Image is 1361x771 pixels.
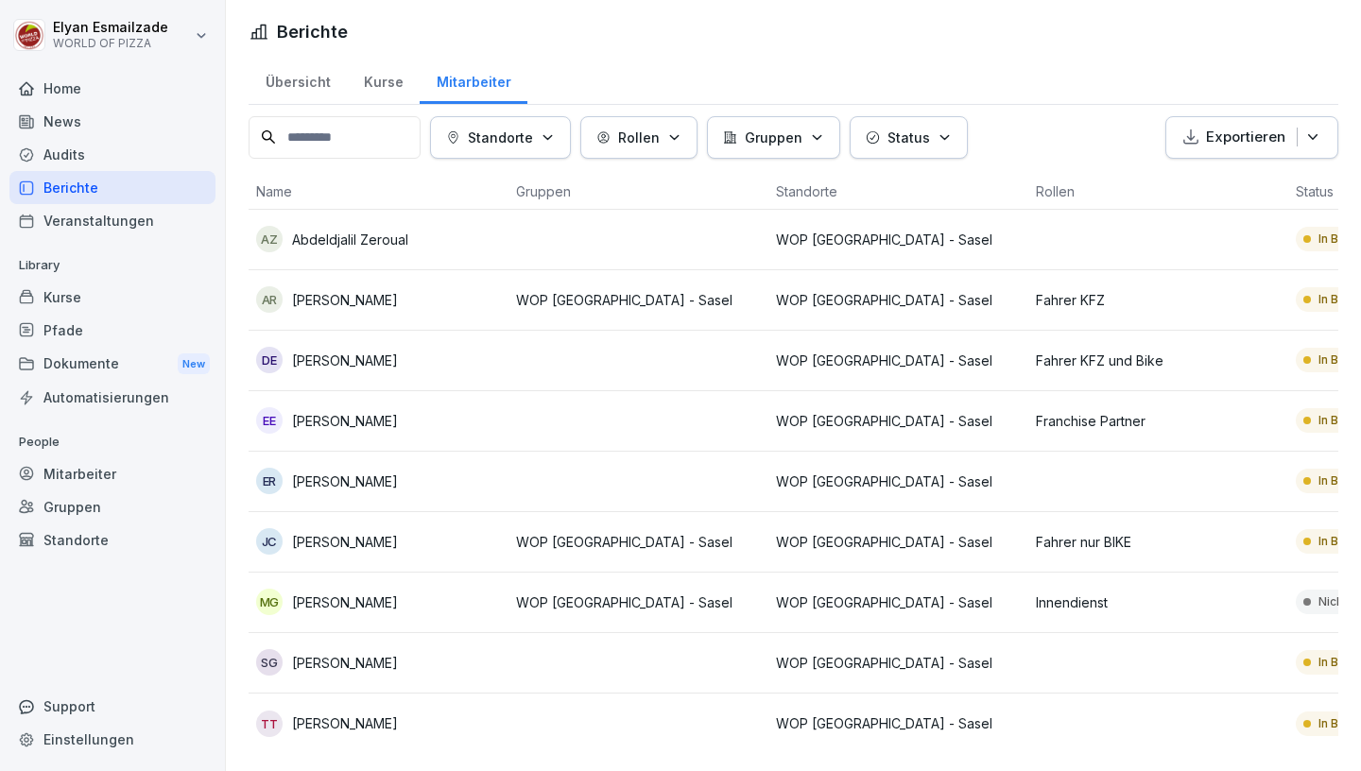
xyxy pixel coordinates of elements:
p: Exportieren [1206,127,1285,148]
p: [PERSON_NAME] [292,713,398,733]
a: Einstellungen [9,723,215,756]
p: Fahrer nur BIKE [1036,532,1281,552]
p: [PERSON_NAME] [292,351,398,370]
th: Rollen [1028,174,1288,210]
a: Home [9,72,215,105]
p: WOP [GEOGRAPHIC_DATA] - Sasel [776,532,1021,552]
a: Kurse [9,281,215,314]
a: Gruppen [9,490,215,523]
p: WOP [GEOGRAPHIC_DATA] - Sasel [776,713,1021,733]
th: Standorte [768,174,1028,210]
div: MG [256,589,283,615]
p: Fahrer KFZ [1036,290,1281,310]
p: WOP [GEOGRAPHIC_DATA] - Sasel [516,290,761,310]
th: Gruppen [508,174,768,210]
p: [PERSON_NAME] [292,592,398,612]
a: Übersicht [249,56,347,104]
a: Kurse [347,56,420,104]
div: TT [256,711,283,737]
p: [PERSON_NAME] [292,653,398,673]
p: WOP [GEOGRAPHIC_DATA] - Sasel [776,230,1021,249]
th: Name [249,174,508,210]
p: Abdeldjalil Zeroual [292,230,408,249]
a: Automatisierungen [9,381,215,414]
p: Rollen [618,128,660,147]
div: Dokumente [9,347,215,382]
p: Library [9,250,215,281]
div: AZ [256,226,283,252]
p: [PERSON_NAME] [292,471,398,491]
p: Gruppen [745,128,802,147]
div: New [178,353,210,375]
p: Innendienst [1036,592,1281,612]
div: EE [256,407,283,434]
button: Standorte [430,116,571,159]
p: Elyan Esmailzade [53,20,168,36]
h1: Berichte [277,19,348,44]
button: Status [850,116,968,159]
div: JC [256,528,283,555]
div: SG [256,649,283,676]
p: WOP [GEOGRAPHIC_DATA] - Sasel [776,351,1021,370]
p: Status [887,128,930,147]
a: News [9,105,215,138]
p: WORLD OF PIZZA [53,37,168,50]
p: People [9,427,215,457]
a: Standorte [9,523,215,557]
a: Audits [9,138,215,171]
button: Exportieren [1165,116,1338,159]
a: Mitarbeiter [9,457,215,490]
p: Fahrer KFZ und Bike [1036,351,1281,370]
a: DokumenteNew [9,347,215,382]
p: WOP [GEOGRAPHIC_DATA] - Sasel [776,471,1021,491]
div: Support [9,690,215,723]
p: WOP [GEOGRAPHIC_DATA] - Sasel [516,592,761,612]
p: WOP [GEOGRAPHIC_DATA] - Sasel [776,411,1021,431]
a: Mitarbeiter [420,56,527,104]
p: [PERSON_NAME] [292,411,398,431]
p: [PERSON_NAME] [292,290,398,310]
a: Veranstaltungen [9,204,215,237]
p: WOP [GEOGRAPHIC_DATA] - Sasel [516,532,761,552]
p: Standorte [468,128,533,147]
div: ER [256,468,283,494]
p: Franchise Partner [1036,411,1281,431]
a: Pfade [9,314,215,347]
p: WOP [GEOGRAPHIC_DATA] - Sasel [776,290,1021,310]
p: WOP [GEOGRAPHIC_DATA] - Sasel [776,592,1021,612]
div: AR [256,286,283,313]
a: Berichte [9,171,215,204]
p: WOP [GEOGRAPHIC_DATA] - Sasel [776,653,1021,673]
div: DE [256,347,283,373]
p: [PERSON_NAME] [292,532,398,552]
button: Rollen [580,116,698,159]
button: Gruppen [707,116,840,159]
